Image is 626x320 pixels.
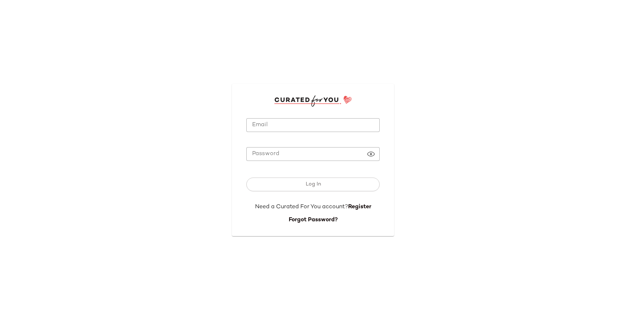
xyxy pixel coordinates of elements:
span: Log In [305,182,321,187]
img: cfy_login_logo.DGdB1djN.svg [274,95,352,106]
span: Need a Curated For You account? [255,204,348,210]
a: Register [348,204,371,210]
button: Log In [246,178,380,191]
a: Forgot Password? [289,217,338,223]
